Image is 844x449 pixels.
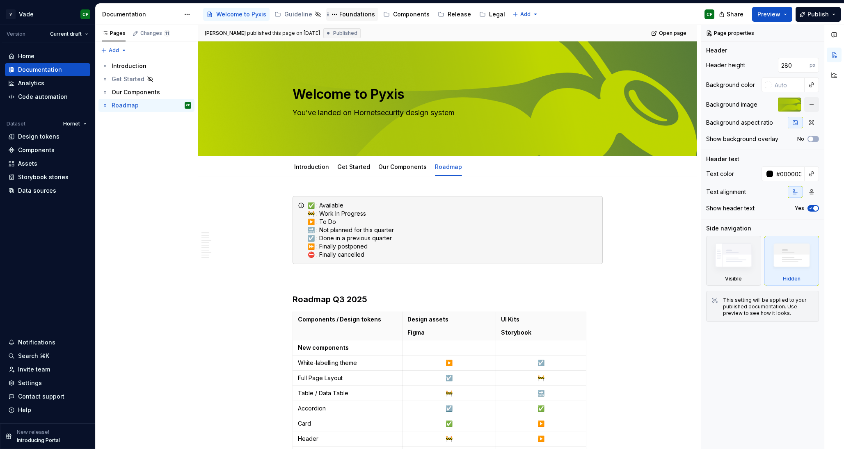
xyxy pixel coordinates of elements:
a: Data sources [5,184,90,197]
a: Introduction [98,59,194,73]
div: Page tree [98,59,194,112]
label: No [797,136,804,142]
div: Guideline [284,10,312,18]
a: Get Started [98,73,194,86]
a: Storybook stories [5,171,90,184]
span: Share [727,10,743,18]
div: Roadmap [432,158,465,175]
input: Auto [771,77,805,92]
div: Dataset [7,121,25,127]
a: Analytics [5,77,90,90]
a: Invite team [5,363,90,376]
p: ▶️ [407,359,491,367]
button: Share [715,7,749,22]
p: 🚧 [407,435,491,443]
div: Pages [102,30,126,36]
p: 🚧 [501,374,581,382]
div: This setting will be applied to your published documentation. Use preview to see how it looks. [723,297,814,317]
div: CP [186,101,190,109]
div: Side navigation [706,224,751,232]
span: Publish [807,10,829,18]
p: ☑️ [407,374,491,382]
a: Welcome to Pyxis [203,8,270,21]
span: Add [520,11,531,18]
button: Hornet [59,118,90,130]
div: Components [393,10,430,18]
div: Background aspect ratio [706,119,773,127]
a: Code automation [5,90,90,103]
textarea: Welcome to Pyxis [291,84,601,105]
div: Search ⌘K [18,352,49,360]
p: New release! [17,429,49,435]
a: Release [435,8,474,21]
p: Full Page Layout [298,374,398,382]
div: Help [18,406,31,414]
p: px [810,62,816,68]
div: Legal [489,10,505,18]
span: Hornet [63,121,80,127]
div: Design tokens [18,132,59,141]
div: Invite team [18,365,50,374]
textarea: You’ve landed on Hornetsecurity design system [291,106,601,119]
div: Get Started [112,75,144,83]
button: VVadeCP [2,5,94,23]
div: Release [448,10,471,18]
a: Get Started [337,163,370,170]
a: Roadmap [435,163,462,170]
div: Analytics [18,79,44,87]
div: Introduction [291,158,332,175]
div: Documentation [102,10,180,18]
div: Background image [706,100,757,109]
p: Header [298,435,398,443]
div: Code automation [18,93,68,101]
div: Hidden [764,236,819,286]
a: Components [5,144,90,157]
div: Documentation [18,66,62,74]
span: Current draft [50,31,82,37]
div: Text alignment [706,188,746,196]
div: Welcome to Pyxis [216,10,266,18]
button: Notifications [5,336,90,349]
div: Get Started [334,158,373,175]
a: Home [5,50,90,63]
p: Components / Design tokens [298,315,398,324]
div: Show background overlay [706,135,778,143]
a: Our Components [98,86,194,99]
p: Introducing Portal [17,437,60,444]
div: CP [707,11,713,18]
input: Auto [773,166,805,181]
span: Open page [659,30,686,36]
p: ▶️ [501,435,581,443]
div: Vade [19,10,34,18]
div: published this page on [DATE] [247,30,320,36]
button: Add [98,45,129,56]
p: ☑️ [501,359,581,367]
strong: New components [298,344,349,351]
p: Table / Data Table [298,389,398,397]
div: Our Components [112,88,160,96]
button: Search ⌘K [5,349,90,362]
p: 🚧 [407,389,491,397]
a: Components [380,8,433,21]
div: Data sources [18,187,56,195]
a: Open page [649,27,690,39]
label: Yes [795,205,804,212]
div: Show header text [706,204,755,212]
div: V [6,9,16,19]
div: CP [82,11,89,18]
span: Add [109,47,119,54]
div: Foundations [339,10,375,18]
p: 🔜 [501,389,581,397]
span: 11 [164,30,170,36]
p: Card [298,419,398,428]
div: Contact support [18,392,64,401]
input: Auto [778,58,810,73]
div: ✅ : Available 🚧 : Work In Progress ▶️ : To Do 🔜 : Not planned for this quarter ☑️ : Done in a pre... [308,201,597,259]
button: Add [510,9,541,20]
button: Current draft [46,28,92,40]
div: Settings [18,379,42,387]
div: Hidden [783,276,801,282]
p: ✅ [407,419,491,428]
div: Text color [706,170,734,178]
a: Design tokens [5,130,90,143]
